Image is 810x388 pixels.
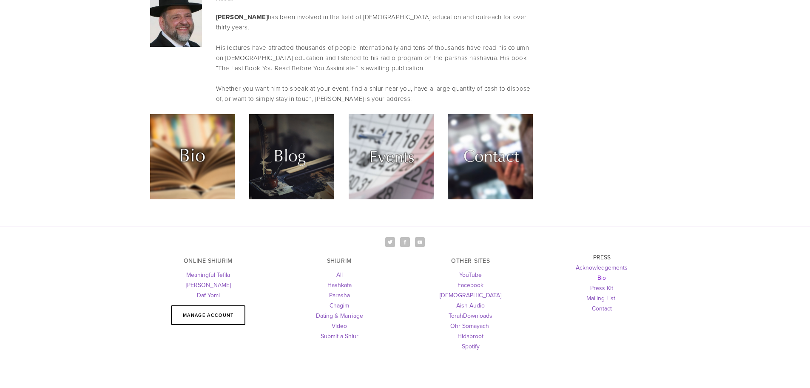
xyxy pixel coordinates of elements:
a: Spotify [462,342,480,351]
h3: ONLINE SHIURIM [150,257,267,264]
p: Whether you want him to speak at your event, find a shiur near you, have a large quantity of cash... [216,83,532,104]
a: [PERSON_NAME] [186,281,231,289]
a: Video [332,322,347,330]
a: Hashkafa [327,281,352,289]
a: Press Kit [590,284,613,292]
a: Bio [597,273,606,282]
h3: OTHER SITES [412,257,529,264]
a: Submit a Shiur [321,332,358,340]
a: Mailing List [586,294,615,302]
a: Contact [592,304,612,313]
strong: [PERSON_NAME] [216,12,268,22]
a: Chagim [330,301,349,310]
a: TorahDownloads [449,311,492,320]
a: Hidabroot [458,332,483,340]
p: has been involved in the field of [DEMOGRAPHIC_DATA] education and outreach for over thirty years. [216,12,532,32]
a: Facebook [458,281,483,289]
a: Ohr Somayach [450,322,489,330]
a: Manage Account [171,305,245,325]
a: YouTube [459,270,482,279]
a: Daf Yomi [197,291,220,299]
h3: SHIURIM [281,257,398,264]
a: Aish Audio [456,301,485,310]
a: All [336,270,343,279]
a: [DEMOGRAPHIC_DATA] [440,291,501,299]
p: His lectures have attracted thousands of people internationally and tens of thousands have read h... [216,43,532,73]
a: Parasha [329,291,350,299]
a: Acknowledgements [576,263,628,272]
a: Dating & Marriage [316,311,363,320]
a: Meaningful Tefila [186,270,230,279]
